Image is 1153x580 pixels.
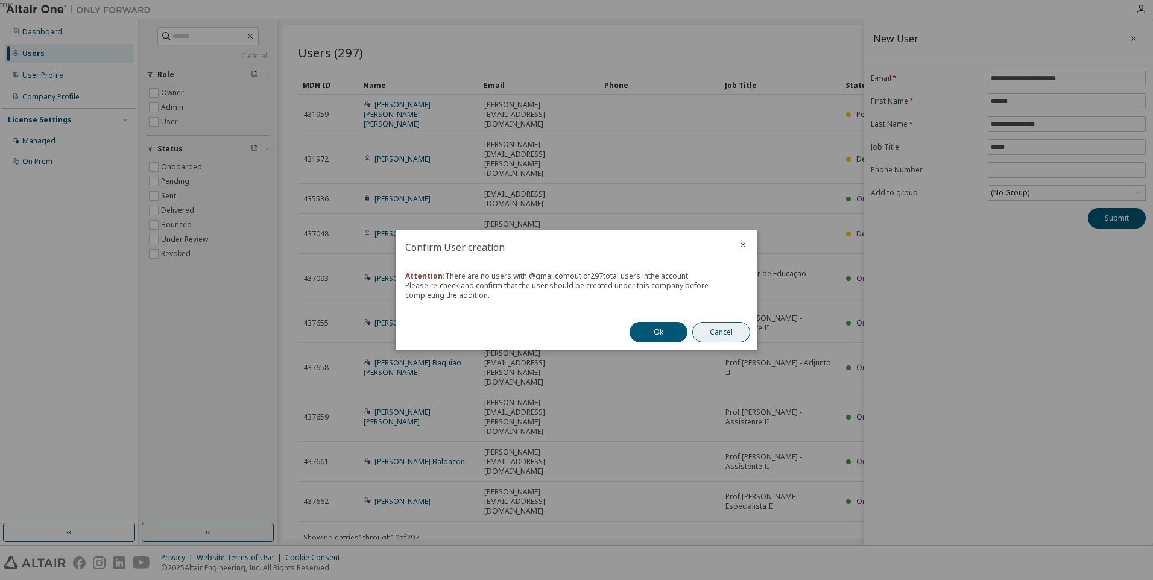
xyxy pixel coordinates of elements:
[738,240,748,250] button: close
[405,271,445,281] b: Attention:
[692,322,750,342] button: Cancel
[396,230,728,264] h2: Confirm User creation
[405,271,748,300] div: There are no users with @ gmailcom out of 297 total users in the account . Please re-check and co...
[630,322,687,342] button: Ok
